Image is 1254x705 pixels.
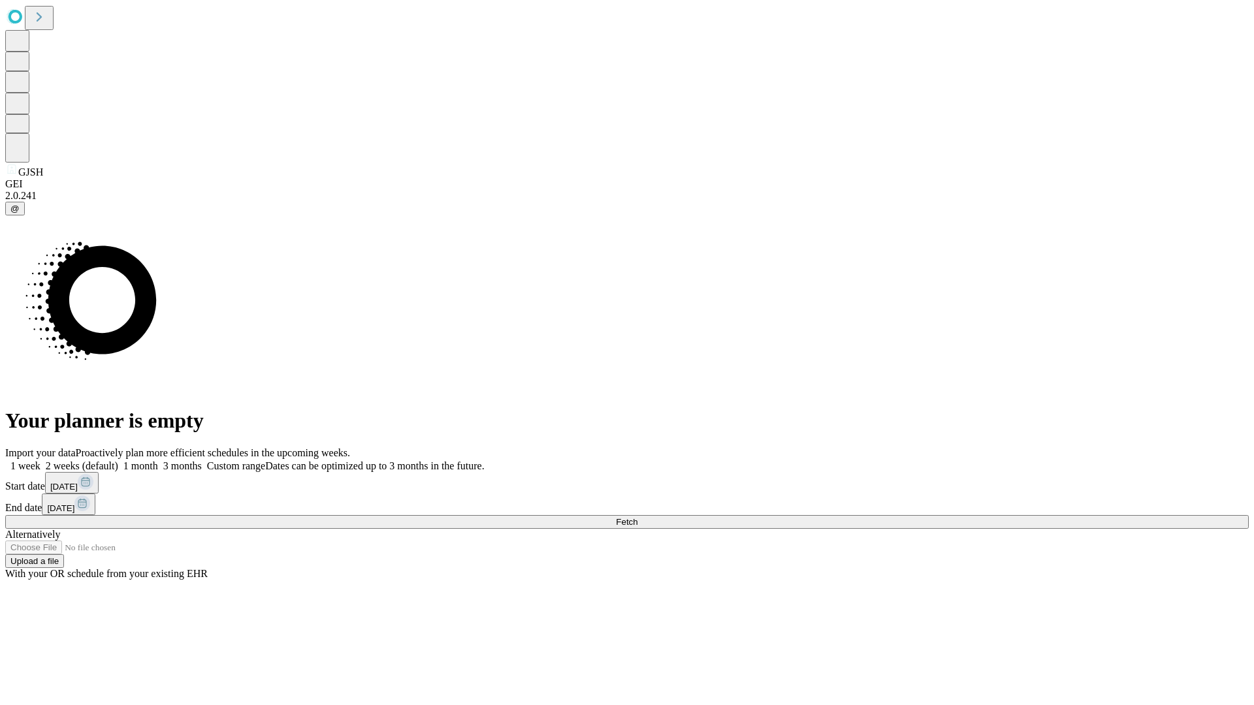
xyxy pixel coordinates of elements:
span: 3 months [163,460,202,471]
span: GJSH [18,166,43,178]
span: [DATE] [47,503,74,513]
span: 1 week [10,460,40,471]
span: @ [10,204,20,213]
div: Start date [5,472,1249,493]
div: 2.0.241 [5,190,1249,202]
div: End date [5,493,1249,515]
button: Upload a file [5,554,64,568]
span: Import your data [5,447,76,458]
span: [DATE] [50,482,78,492]
button: @ [5,202,25,215]
span: 1 month [123,460,158,471]
button: Fetch [5,515,1249,529]
button: [DATE] [42,493,95,515]
span: Proactively plan more efficient schedules in the upcoming weeks. [76,447,350,458]
h1: Your planner is empty [5,409,1249,433]
button: [DATE] [45,472,99,493]
span: Custom range [207,460,265,471]
span: With your OR schedule from your existing EHR [5,568,208,579]
span: Fetch [616,517,637,527]
span: Dates can be optimized up to 3 months in the future. [265,460,484,471]
span: 2 weeks (default) [46,460,118,471]
div: GEI [5,178,1249,190]
span: Alternatively [5,529,60,540]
